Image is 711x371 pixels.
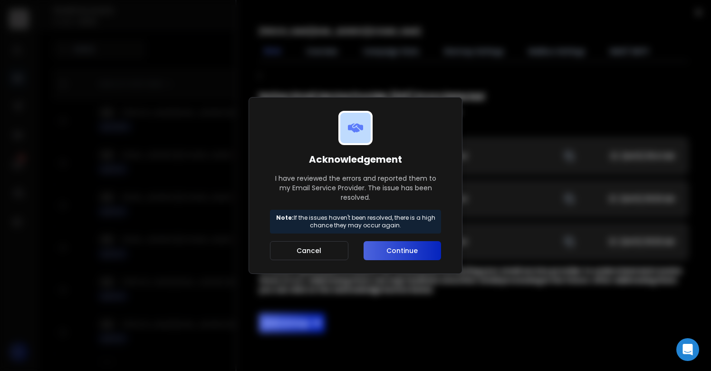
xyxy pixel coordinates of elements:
button: Continue [364,241,441,260]
strong: Note: [276,214,294,222]
h1: Acknowledgement [270,153,441,166]
div: Open Intercom Messenger [676,338,699,361]
p: If the issues haven't been resolved, there is a high chance they may occur again. [274,214,437,229]
p: I have reviewed the errors and reported them to my Email Service Provider. The issue has been res... [270,174,441,202]
div: ; [259,69,688,332]
button: Cancel [270,241,348,260]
